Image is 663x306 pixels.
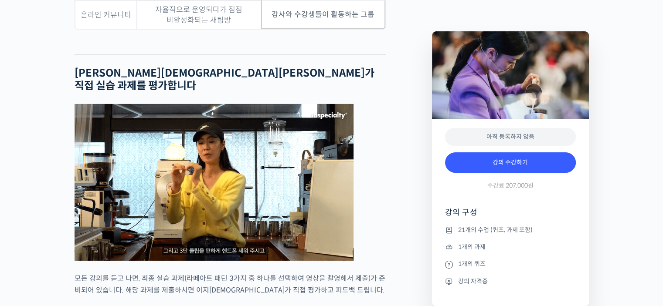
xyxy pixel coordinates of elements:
[137,0,261,29] td: 자율적으로 운영되다가 점점 비활성화되는 채팅방
[445,207,576,225] h4: 강의 구성
[445,128,576,146] div: 아직 등록하지 않음
[261,0,385,29] td: 강사와 수강생들이 활동하는 그룹
[75,272,386,296] p: 모든 강의를 듣고 나면, 최종 실습 과제(라떼아트 패턴 3가지 중 하나를 선택하여 영상을 촬영해서 제출)가 준비되어 있습니다. 해당 과제를 제출하시면 이지[DEMOGRAPHI...
[135,247,145,254] span: 설정
[75,67,374,92] strong: [PERSON_NAME][DEMOGRAPHIC_DATA][PERSON_NAME]가 직접 실습 과제를 평가합니다
[112,234,167,256] a: 설정
[75,0,137,29] td: 온라인 커뮤니티
[80,247,90,254] span: 대화
[445,276,576,286] li: 강의 자격증
[27,247,33,254] span: 홈
[445,225,576,235] li: 21개의 수업 (퀴즈, 과제 포함)
[58,234,112,256] a: 대화
[487,182,534,190] span: 수강료 207,000원
[445,242,576,252] li: 1개의 과제
[445,259,576,269] li: 1개의 퀴즈
[3,234,58,256] a: 홈
[445,152,576,173] a: 강의 수강하기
